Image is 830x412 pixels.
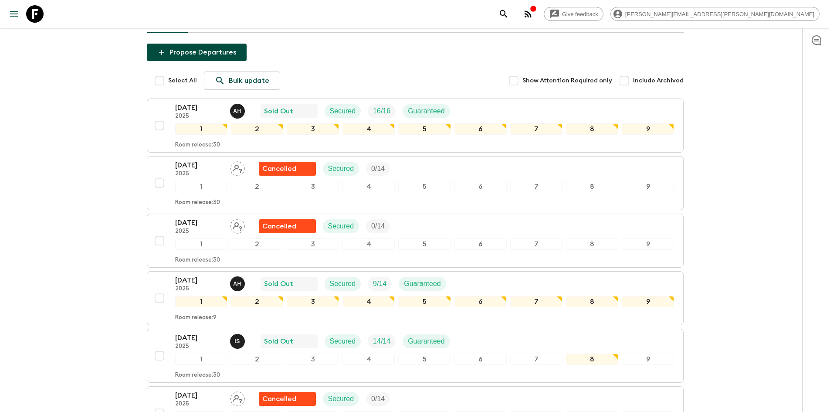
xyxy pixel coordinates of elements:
[325,334,361,348] div: Secured
[566,296,618,307] div: 8
[323,392,359,406] div: Secured
[175,160,223,170] p: [DATE]
[259,392,316,406] div: Flash Pack cancellation
[230,104,247,119] button: AH
[622,123,674,135] div: 9
[287,123,339,135] div: 3
[328,163,354,174] p: Secured
[510,354,562,365] div: 7
[622,354,674,365] div: 9
[330,279,356,289] p: Secured
[175,199,220,206] p: Room release: 30
[371,394,385,404] p: 0 / 14
[454,354,507,365] div: 6
[323,219,359,233] div: Secured
[398,238,451,250] div: 5
[147,271,684,325] button: [DATE]2025Alenka HriberšekSold OutSecuredTrip FillGuaranteed123456789Room release:9
[204,72,280,90] a: Bulk update
[454,123,507,135] div: 6
[168,76,197,85] span: Select All
[622,296,674,307] div: 9
[620,11,819,17] span: [PERSON_NAME][EMAIL_ADDRESS][PERSON_NAME][DOMAIN_NAME]
[566,238,618,250] div: 8
[398,123,451,135] div: 5
[328,394,354,404] p: Secured
[230,276,247,291] button: AH
[175,354,227,365] div: 1
[368,277,392,291] div: Trip Fill
[175,257,220,264] p: Room release: 30
[373,106,390,116] p: 16 / 16
[522,76,612,85] span: Show Attention Required only
[566,123,618,135] div: 8
[175,314,217,321] p: Room release: 9
[408,336,445,347] p: Guaranteed
[175,181,227,192] div: 1
[366,219,390,233] div: Trip Fill
[454,238,507,250] div: 6
[230,164,245,171] span: Assign pack leader
[371,221,385,232] p: 0 / 14
[147,329,684,383] button: [DATE]2025Ivan StojanovićSold OutSecuredTrip FillGuaranteed123456789Room release:30
[233,108,241,115] p: A H
[398,181,451,192] div: 5
[373,279,386,289] p: 9 / 14
[342,123,395,135] div: 4
[366,162,390,176] div: Trip Fill
[230,337,247,344] span: Ivan Stojanović
[454,296,507,307] div: 6
[175,123,227,135] div: 1
[368,334,396,348] div: Trip Fill
[398,296,451,307] div: 5
[408,106,445,116] p: Guaranteed
[342,296,395,307] div: 4
[328,221,354,232] p: Secured
[175,218,223,228] p: [DATE]
[264,106,293,116] p: Sold Out
[557,11,603,17] span: Give feedback
[147,44,247,61] button: Propose Departures
[175,113,223,120] p: 2025
[175,275,223,286] p: [DATE]
[325,277,361,291] div: Secured
[510,181,562,192] div: 7
[323,162,359,176] div: Secured
[510,296,562,307] div: 7
[398,354,451,365] div: 5
[231,123,283,135] div: 2
[633,76,684,85] span: Include Archived
[230,279,247,286] span: Alenka Hriberšek
[175,228,223,235] p: 2025
[229,75,269,86] p: Bulk update
[147,99,684,153] button: [DATE]2025Alenka HriberšekSold OutSecuredTrip FillGuaranteed123456789Room release:30
[147,214,684,268] button: [DATE]2025Assign pack leaderFlash Pack cancellationSecuredTrip Fill123456789Room release:30
[325,104,361,118] div: Secured
[262,394,296,404] p: Cancelled
[373,336,390,347] p: 14 / 14
[175,296,227,307] div: 1
[175,286,223,293] p: 2025
[566,181,618,192] div: 8
[342,181,395,192] div: 4
[610,7,820,21] div: [PERSON_NAME][EMAIL_ADDRESS][PERSON_NAME][DOMAIN_NAME]
[342,354,395,365] div: 4
[544,7,603,21] a: Give feedback
[330,336,356,347] p: Secured
[368,104,396,118] div: Trip Fill
[495,5,512,23] button: search adventures
[366,392,390,406] div: Trip Fill
[230,221,245,228] span: Assign pack leader
[175,102,223,113] p: [DATE]
[175,401,223,408] p: 2025
[342,238,395,250] div: 4
[510,238,562,250] div: 7
[230,106,247,113] span: Alenka Hriberšek
[454,181,507,192] div: 6
[5,5,23,23] button: menu
[566,354,618,365] div: 8
[404,279,441,289] p: Guaranteed
[175,170,223,177] p: 2025
[622,238,674,250] div: 9
[330,106,356,116] p: Secured
[622,181,674,192] div: 9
